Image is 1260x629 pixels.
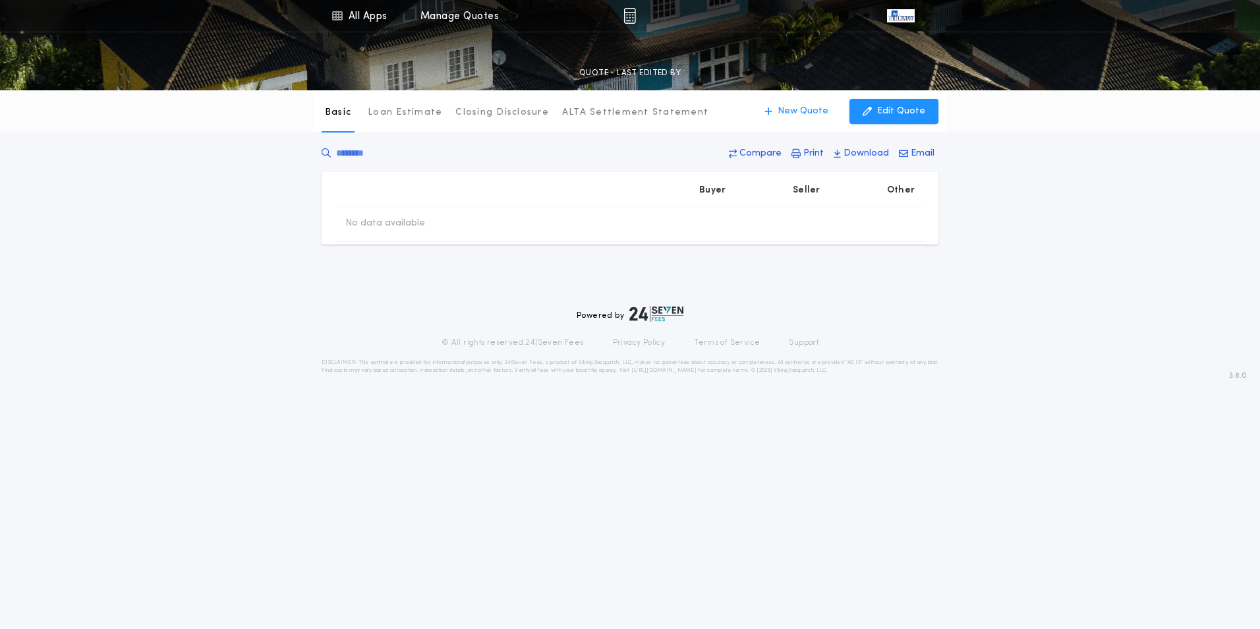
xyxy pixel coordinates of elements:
p: New Quote [778,105,828,118]
p: DISCLAIMER: This estimate is provided for informational purposes only. 24|Seven Fees, a product o... [322,359,938,374]
p: Loan Estimate [368,106,442,119]
button: Edit Quote [849,99,938,124]
div: Powered by [577,306,683,322]
p: Download [844,147,889,160]
p: Print [803,147,824,160]
a: [URL][DOMAIN_NAME] [631,368,697,373]
button: New Quote [751,99,842,124]
p: Other [887,184,915,197]
p: Seller [793,184,820,197]
button: Email [895,142,938,165]
button: Compare [725,142,786,165]
button: Download [830,142,893,165]
a: Privacy Policy [613,338,666,348]
img: vs-icon [887,9,915,22]
p: Compare [739,147,782,160]
a: Terms of Service [694,338,760,348]
p: QUOTE - LAST EDITED BY [579,67,681,80]
a: Support [789,338,818,348]
p: ALTA Settlement Statement [562,106,708,119]
p: © All rights reserved. 24|Seven Fees [442,338,584,348]
img: logo [629,306,683,322]
p: Basic [325,106,351,119]
img: img [623,8,636,24]
span: 3.8.0 [1229,370,1247,382]
p: Edit Quote [877,105,925,118]
p: Closing Disclosure [455,106,549,119]
button: Print [787,142,828,165]
p: Buyer [699,184,726,197]
td: No data available [335,206,436,241]
p: Email [911,147,934,160]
